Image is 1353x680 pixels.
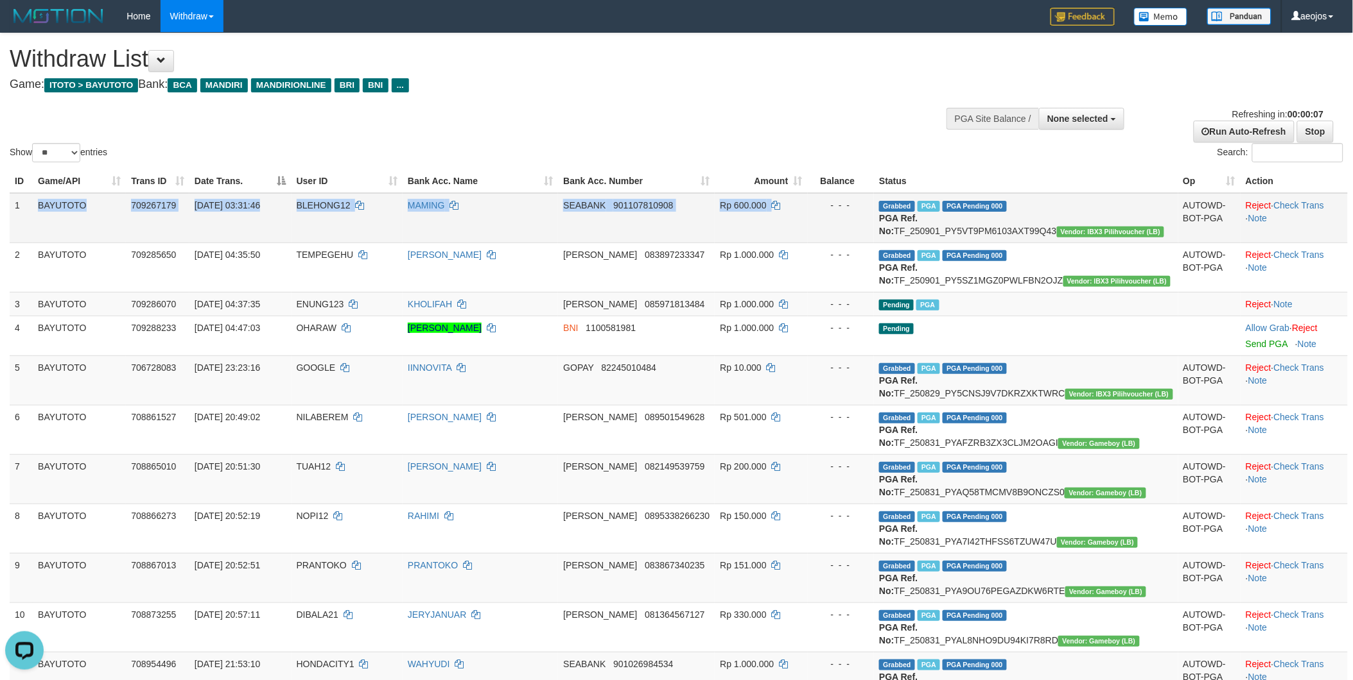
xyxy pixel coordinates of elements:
a: JERYJANUAR [408,609,467,620]
span: Vendor URL: https://dashboard.q2checkout.com/secure [1065,389,1173,400]
th: Bank Acc. Number: activate to sort column ascending [558,169,715,193]
a: Reject [1246,412,1271,422]
td: · · [1241,454,1348,504]
b: PGA Ref. No: [879,262,918,285]
td: AUTOWD-BOT-PGA [1178,602,1241,652]
span: [DATE] 20:52:19 [195,511,260,521]
td: 1 [10,193,33,243]
a: Reject [1246,511,1271,521]
span: 706728083 [131,362,176,373]
span: Rp 1.000.000 [720,250,774,260]
a: Note [1248,573,1268,583]
span: BNI [563,323,578,333]
a: Reject [1292,323,1318,333]
td: TF_250901_PY5VT9PM6103AXT99Q43 [874,193,1178,243]
span: PGA Pending [943,511,1007,522]
span: MANDIRI [200,78,248,92]
a: Note [1248,523,1268,534]
a: Note [1248,375,1268,386]
img: Button%20Memo.svg [1134,8,1188,26]
span: Vendor URL: https://dashboard.q2checkout.com/secure [1065,586,1146,597]
span: Grabbed [879,462,915,473]
span: Pending [879,323,914,334]
span: SEABANK [563,200,606,210]
span: 708954496 [131,659,176,669]
td: BAYUTOTO [33,405,126,454]
b: PGA Ref. No: [879,425,918,448]
th: Game/API: activate to sort column ascending [33,169,126,193]
td: 2 [10,242,33,292]
th: Op: activate to sort column ascending [1178,169,1241,193]
span: GOOGLE [297,362,336,373]
span: Copy 083897233347 to clipboard [645,250,704,260]
td: BAYUTOTO [33,553,126,602]
a: RAHIMI [408,511,439,521]
span: None selected [1047,114,1108,124]
span: ... [392,78,409,92]
span: BNI [363,78,388,92]
span: Marked by aeocindy [916,300,939,310]
img: Feedback.jpg [1051,8,1115,26]
h1: Withdraw List [10,46,889,72]
span: [PERSON_NAME] [563,250,637,260]
span: 708873255 [131,609,176,620]
span: PGA Pending [943,659,1007,670]
th: Status [874,169,1178,193]
span: Rp 151.000 [720,560,766,570]
a: Reject [1246,362,1271,373]
th: User ID: activate to sort column ascending [292,169,403,193]
span: Vendor URL: https://dashboard.q2checkout.com/secure [1058,636,1139,647]
img: MOTION_logo.png [10,6,107,26]
span: PGA Pending [943,462,1007,473]
a: Check Trans [1274,412,1325,422]
a: Check Trans [1274,200,1325,210]
span: Rp 1.000.000 [720,659,774,669]
a: Stop [1297,121,1334,142]
a: Reject [1246,200,1271,210]
span: Grabbed [879,511,915,522]
a: Note [1248,262,1268,273]
a: Note [1248,474,1268,484]
span: Grabbed [879,250,915,261]
span: Marked by aeojona [918,363,940,374]
span: PGA Pending [943,412,1007,423]
a: [PERSON_NAME] [408,323,482,333]
div: - - - [813,460,869,473]
span: MANDIRIONLINE [251,78,331,92]
span: 708865010 [131,461,176,472]
b: PGA Ref. No: [879,573,918,596]
td: TF_250831_PYAQ58TMCMV8B9ONCZS0 [874,454,1178,504]
a: Note [1274,299,1293,309]
span: · [1246,323,1292,333]
span: SEABANK [563,659,606,669]
a: [PERSON_NAME] [408,250,482,260]
a: Check Trans [1274,511,1325,521]
span: Copy 083867340235 to clipboard [645,560,704,570]
div: PGA Site Balance / [947,108,1039,130]
td: 3 [10,292,33,316]
td: BAYUTOTO [33,292,126,316]
td: BAYUTOTO [33,316,126,355]
span: Marked by aeocindy [918,201,940,212]
td: AUTOWD-BOT-PGA [1178,193,1241,243]
span: PRANTOKO [297,560,347,570]
span: [PERSON_NAME] [563,560,637,570]
span: Refreshing in: [1232,109,1323,119]
span: 709288233 [131,323,176,333]
td: BAYUTOTO [33,193,126,243]
td: BAYUTOTO [33,504,126,553]
span: ENUNG123 [297,299,344,309]
td: TF_250831_PYA7I42THFSS6TZUW47U [874,504,1178,553]
span: PGA Pending [943,610,1007,621]
td: AUTOWD-BOT-PGA [1178,504,1241,553]
span: Grabbed [879,610,915,621]
a: PRANTOKO [408,560,458,570]
td: TF_250831_PYAFZRB3ZX3CLJM2OAGI [874,405,1178,454]
a: Check Trans [1274,362,1325,373]
div: - - - [813,298,869,310]
span: Copy 085971813484 to clipboard [645,299,704,309]
td: 6 [10,405,33,454]
td: 4 [10,316,33,355]
th: Bank Acc. Name: activate to sort column ascending [403,169,558,193]
div: - - - [813,248,869,261]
